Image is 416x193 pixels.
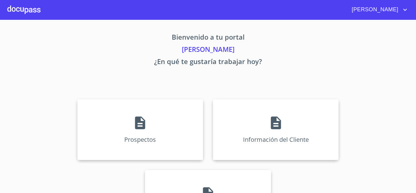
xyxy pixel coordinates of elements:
[124,135,156,144] p: Prospectos
[20,32,396,44] p: Bienvenido a tu portal
[20,44,396,56] p: [PERSON_NAME]
[20,56,396,69] p: ¿En qué te gustaría trabajar hoy?
[347,5,401,15] span: [PERSON_NAME]
[347,5,409,15] button: account of current user
[243,135,309,144] p: Información del Cliente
